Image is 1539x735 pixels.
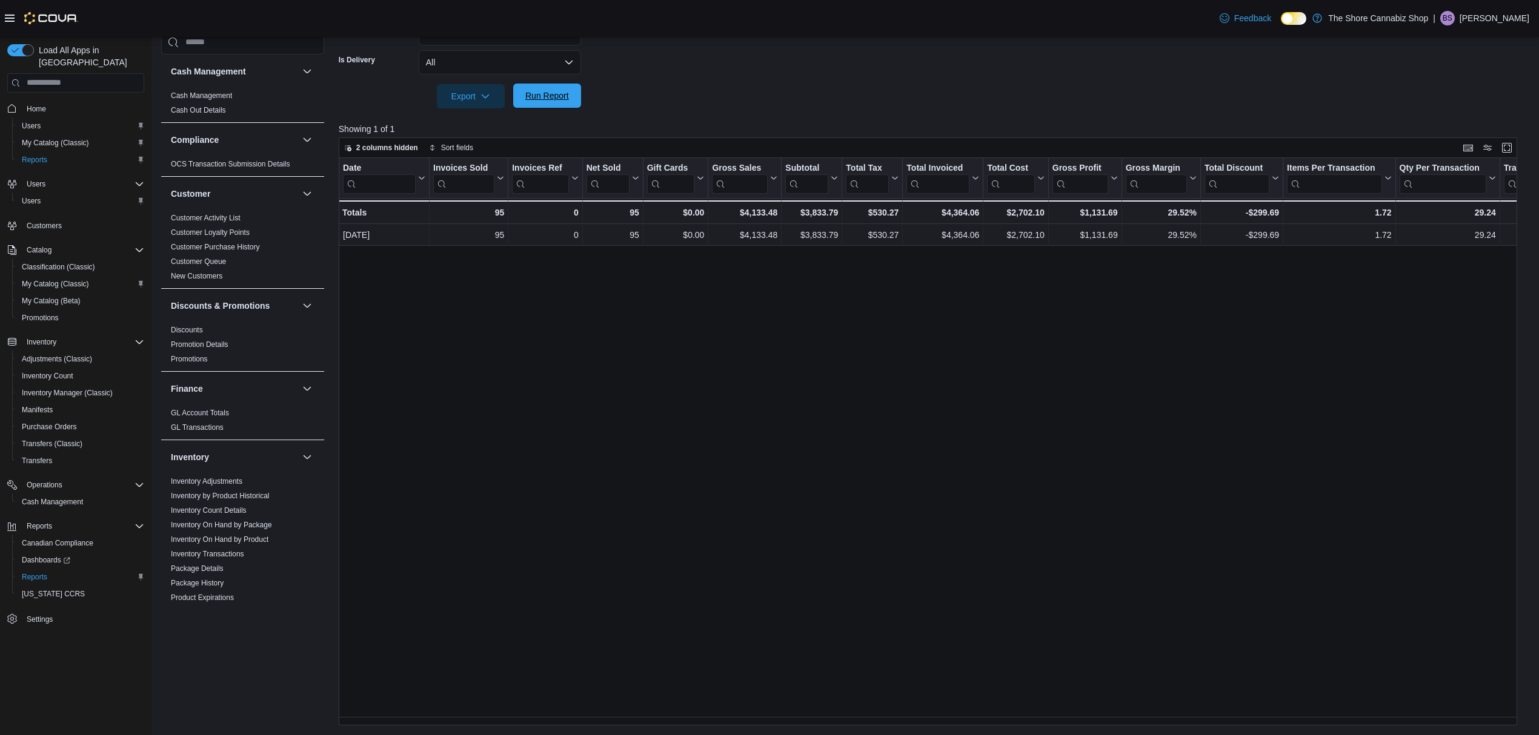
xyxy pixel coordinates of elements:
[22,101,144,116] span: Home
[1287,228,1392,242] div: 1.72
[27,521,52,531] span: Reports
[22,371,73,381] span: Inventory Count
[17,369,78,383] a: Inventory Count
[433,162,494,174] div: Invoices Sold
[987,162,1034,174] div: Total Cost
[12,151,149,168] button: Reports
[27,615,53,624] span: Settings
[171,300,297,312] button: Discounts & Promotions
[171,326,203,334] a: Discounts
[2,176,149,193] button: Users
[1052,162,1108,193] div: Gross Profit
[27,337,56,347] span: Inventory
[846,162,889,193] div: Total Tax
[300,298,314,313] button: Discounts & Promotions
[17,386,118,400] a: Inventory Manager (Classic)
[712,205,777,220] div: $4,133.48
[22,218,144,233] span: Customers
[171,160,290,168] a: OCS Transaction Submission Details
[22,422,77,432] span: Purchase Orders
[22,313,59,323] span: Promotions
[17,352,97,366] a: Adjustments (Classic)
[343,228,425,242] div: [DATE]
[339,123,1529,135] p: Showing 1 of 1
[12,351,149,367] button: Adjustments (Classic)
[1205,162,1269,193] div: Total Discount
[17,194,144,208] span: Users
[586,205,639,220] div: 95
[906,205,979,220] div: $4,364.06
[17,119,144,133] span: Users
[171,520,272,530] span: Inventory On Hand by Package
[171,491,270,501] span: Inventory by Product Historical
[17,136,144,150] span: My Catalog (Classic)
[512,205,578,220] div: 0
[171,65,246,77] h3: Cash Management
[24,12,78,24] img: Cova
[171,593,234,602] span: Product Expirations
[171,408,229,418] span: GL Account Totals
[22,296,81,306] span: My Catalog (Beta)
[846,205,899,220] div: $530.27
[1399,162,1486,193] div: Qty Per Transaction
[12,493,149,510] button: Cash Management
[433,162,494,193] div: Invoices Sold
[171,134,297,146] button: Compliance
[22,138,89,148] span: My Catalog (Classic)
[22,478,67,492] button: Operations
[17,294,85,308] a: My Catalog (Beta)
[785,228,838,242] div: $3,833.79
[17,369,144,383] span: Inventory Count
[1052,228,1118,242] div: $1,131.69
[22,478,144,492] span: Operations
[712,162,768,174] div: Gross Sales
[1234,12,1271,24] span: Feedback
[171,521,272,529] a: Inventory On Hand by Package
[17,420,144,434] span: Purchase Orders
[647,228,705,242] div: $0.00
[300,450,314,464] button: Inventory
[586,162,629,174] div: Net Sold
[12,275,149,292] button: My Catalog (Classic)
[17,403,58,417] a: Manifests
[1480,140,1495,155] button: Display options
[512,228,578,242] div: 0
[785,162,828,174] div: Subtotal
[22,177,50,191] button: Users
[1287,162,1382,193] div: Items Per Transaction
[987,162,1034,193] div: Total Cost
[171,340,228,349] a: Promotion Details
[17,495,88,509] a: Cash Management
[161,211,324,288] div: Customer
[12,569,149,585] button: Reports
[171,578,224,588] span: Package History
[171,451,297,463] button: Inventory
[17,495,144,509] span: Cash Management
[22,177,144,191] span: Users
[1205,162,1279,193] button: Total Discount
[647,162,694,193] div: Gift Card Sales
[17,453,144,468] span: Transfers
[171,91,232,101] span: Cash Management
[1500,140,1514,155] button: Enter fullscreen
[1433,11,1435,25] p: |
[171,228,250,237] a: Customer Loyalty Points
[161,406,324,440] div: Finance
[785,162,838,193] button: Subtotal
[171,271,222,281] span: New Customers
[356,143,418,153] span: 2 columns hidden
[300,133,314,147] button: Compliance
[906,162,979,193] button: Total Invoiced
[525,90,569,102] span: Run Report
[17,553,144,567] span: Dashboards
[171,535,268,544] a: Inventory On Hand by Product
[1052,162,1108,174] div: Gross Profit
[27,179,45,189] span: Users
[1460,11,1529,25] p: [PERSON_NAME]
[300,186,314,201] button: Customer
[12,367,149,384] button: Inventory Count
[27,245,52,255] span: Catalog
[17,194,45,208] a: Users
[171,188,210,200] h3: Customer
[17,153,52,167] a: Reports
